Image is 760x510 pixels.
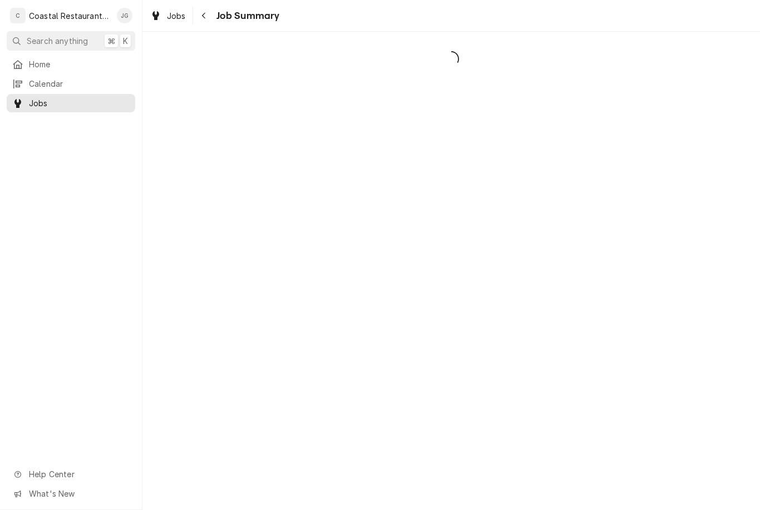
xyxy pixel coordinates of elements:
[29,468,129,480] span: Help Center
[29,58,130,70] span: Home
[123,35,128,47] span: K
[29,78,130,90] span: Calendar
[7,55,135,73] a: Home
[107,35,115,47] span: ⌘
[117,8,132,23] div: JG
[7,465,135,483] a: Go to Help Center
[29,97,130,109] span: Jobs
[10,8,26,23] div: C
[117,8,132,23] div: James Gatton's Avatar
[142,47,760,71] span: Loading...
[7,94,135,112] a: Jobs
[195,7,213,24] button: Navigate back
[7,31,135,51] button: Search anything⌘K
[29,488,129,499] span: What's New
[29,10,111,22] div: Coastal Restaurant Repair
[146,7,190,25] a: Jobs
[7,484,135,503] a: Go to What's New
[27,35,88,47] span: Search anything
[167,10,186,22] span: Jobs
[213,8,280,23] span: Job Summary
[7,75,135,93] a: Calendar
